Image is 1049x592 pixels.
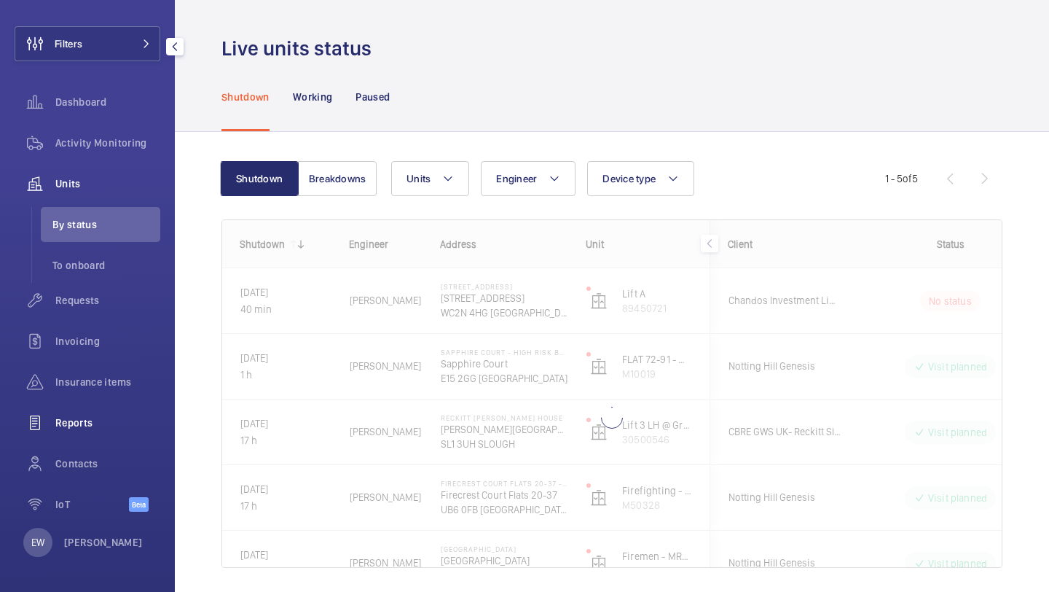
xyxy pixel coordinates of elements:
span: Dashboard [55,95,160,109]
p: Shutdown [221,90,270,104]
button: Filters [15,26,160,61]
p: Paused [355,90,390,104]
button: Engineer [481,161,575,196]
button: Shutdown [220,161,299,196]
span: Invoicing [55,334,160,348]
span: of [903,173,912,184]
span: Filters [55,36,82,51]
button: Breakdowns [298,161,377,196]
p: EW [31,535,44,550]
span: Units [55,176,160,191]
span: Requests [55,293,160,308]
p: Working [293,90,332,104]
span: To onboard [52,258,160,273]
span: Reports [55,416,160,430]
span: 1 - 5 5 [885,174,918,184]
span: Engineer [496,173,537,184]
button: Device type [587,161,694,196]
span: Contacts [55,456,160,471]
span: Units [406,173,431,184]
span: Activity Monitoring [55,136,160,150]
span: Beta [129,497,149,512]
span: Device type [602,173,656,184]
p: [PERSON_NAME] [64,535,143,550]
span: By status [52,217,160,232]
h1: Live units status [221,35,380,62]
span: IoT [55,497,129,512]
span: Insurance items [55,375,160,389]
button: Units [391,161,469,196]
